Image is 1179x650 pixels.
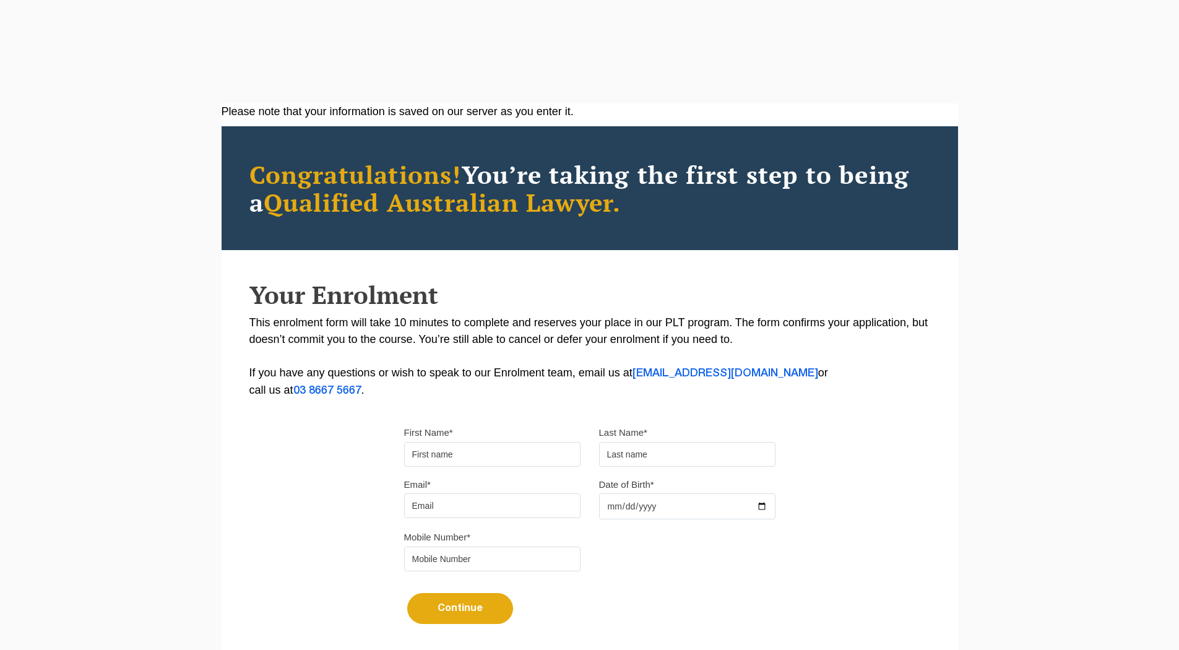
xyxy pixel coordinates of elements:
button: Continue [407,593,513,624]
input: Mobile Number [404,547,581,571]
label: Last Name* [599,427,647,439]
label: Email* [404,479,431,491]
p: This enrolment form will take 10 minutes to complete and reserves your place in our PLT program. ... [249,314,930,399]
label: First Name* [404,427,453,439]
label: Mobile Number* [404,531,471,544]
a: [EMAIL_ADDRESS][DOMAIN_NAME] [633,368,818,378]
h2: You’re taking the first step to being a [249,160,930,216]
span: Congratulations! [249,158,462,191]
label: Date of Birth* [599,479,654,491]
input: Email [404,493,581,518]
span: Qualified Australian Lawyer. [264,186,621,219]
a: 03 8667 5667 [293,386,361,396]
div: Please note that your information is saved on our server as you enter it. [222,103,958,120]
h2: Your Enrolment [249,281,930,308]
input: First name [404,442,581,467]
input: Last name [599,442,775,467]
